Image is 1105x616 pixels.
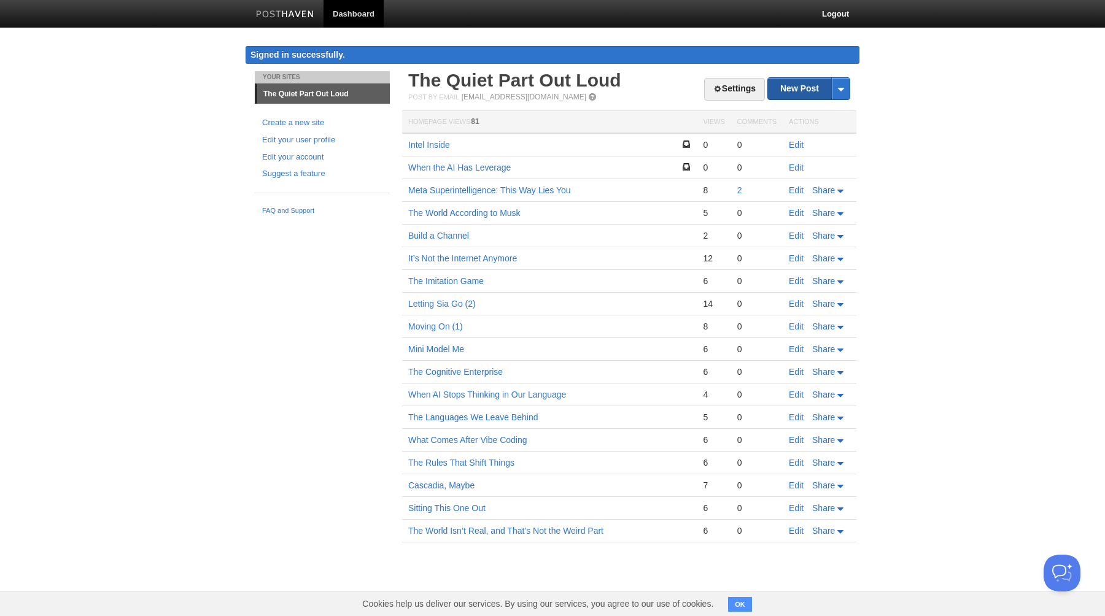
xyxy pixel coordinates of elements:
[783,111,856,134] th: Actions
[402,111,697,134] th: Homepage Views
[737,502,777,514] div: 0
[703,366,724,377] div: 6
[408,390,566,399] a: When AI Stops Thinking in Our Language
[768,78,850,99] a: New Post
[1044,555,1080,591] iframe: Help Scout Beacon - Open
[812,435,835,445] span: Share
[408,503,486,513] a: Sitting This One Out
[462,93,586,101] a: [EMAIL_ADDRESS][DOMAIN_NAME]
[789,208,804,218] a: Edit
[737,344,777,355] div: 0
[789,276,804,286] a: Edit
[789,367,804,377] a: Edit
[789,480,804,490] a: Edit
[704,78,765,101] a: Settings
[256,10,314,20] img: Posthaven-bar
[737,162,777,173] div: 0
[262,134,382,147] a: Edit your user profile
[408,70,621,90] a: The Quiet Part Out Loud
[789,299,804,309] a: Edit
[812,412,835,422] span: Share
[408,321,463,331] a: Moving On (1)
[812,208,835,218] span: Share
[703,321,724,332] div: 8
[737,298,777,309] div: 0
[703,457,724,468] div: 6
[408,163,511,172] a: When the AI Has Leverage
[703,525,724,536] div: 6
[789,185,804,195] a: Edit
[789,435,804,445] a: Edit
[737,253,777,264] div: 0
[737,207,777,218] div: 0
[737,230,777,241] div: 0
[737,480,777,491] div: 0
[812,458,835,468] span: Share
[737,275,777,287] div: 0
[703,275,724,287] div: 6
[703,162,724,173] div: 0
[703,298,724,309] div: 14
[812,276,835,286] span: Share
[737,412,777,423] div: 0
[703,344,724,355] div: 6
[255,71,390,83] li: Your Sites
[812,231,835,241] span: Share
[697,111,731,134] th: Views
[737,366,777,377] div: 0
[408,435,527,445] a: What Comes After Vibe Coding
[812,185,835,195] span: Share
[408,140,450,150] a: Intel Inside
[728,597,752,612] button: OK
[408,185,571,195] a: Meta Superintelligence: This Way Lies You
[789,321,804,331] a: Edit
[408,526,603,536] a: The World Isn’t Real, and That’s Not the Weird Part
[812,253,835,263] span: Share
[703,502,724,514] div: 6
[703,185,724,196] div: 8
[408,276,484,286] a: The Imitation Game
[408,367,503,377] a: The Cognitive Enterprise
[789,412,804,422] a: Edit
[246,46,859,64] div: Signed in successfully.
[737,525,777,536] div: 0
[812,503,835,513] span: Share
[812,344,835,354] span: Share
[408,208,521,218] a: The World According to Musk
[703,434,724,445] div: 6
[737,434,777,445] div: 0
[812,526,835,536] span: Share
[703,389,724,400] div: 4
[737,389,777,400] div: 0
[408,344,464,354] a: Mini Model Me
[789,163,804,172] a: Edit
[262,167,382,180] a: Suggest a feature
[262,206,382,217] a: FAQ and Support
[471,117,479,126] span: 81
[737,139,777,150] div: 0
[262,151,382,164] a: Edit your account
[703,480,724,491] div: 7
[737,185,742,195] a: 2
[812,480,835,490] span: Share
[789,140,804,150] a: Edit
[812,390,835,399] span: Share
[350,591,726,616] span: Cookies help us deliver our services. By using our services, you agree to our use of cookies.
[257,84,390,104] a: The Quiet Part Out Loud
[408,299,476,309] a: Letting Sia Go (2)
[408,412,538,422] a: The Languages We Leave Behind
[812,299,835,309] span: Share
[737,457,777,468] div: 0
[408,480,475,490] a: Cascadia, Maybe
[789,390,804,399] a: Edit
[408,93,459,101] span: Post by Email
[737,321,777,332] div: 0
[812,367,835,377] span: Share
[408,458,514,468] a: The Rules That Shift Things
[789,253,804,263] a: Edit
[789,344,804,354] a: Edit
[789,526,804,536] a: Edit
[703,412,724,423] div: 5
[408,253,517,263] a: It’s Not the Internet Anymore
[789,503,804,513] a: Edit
